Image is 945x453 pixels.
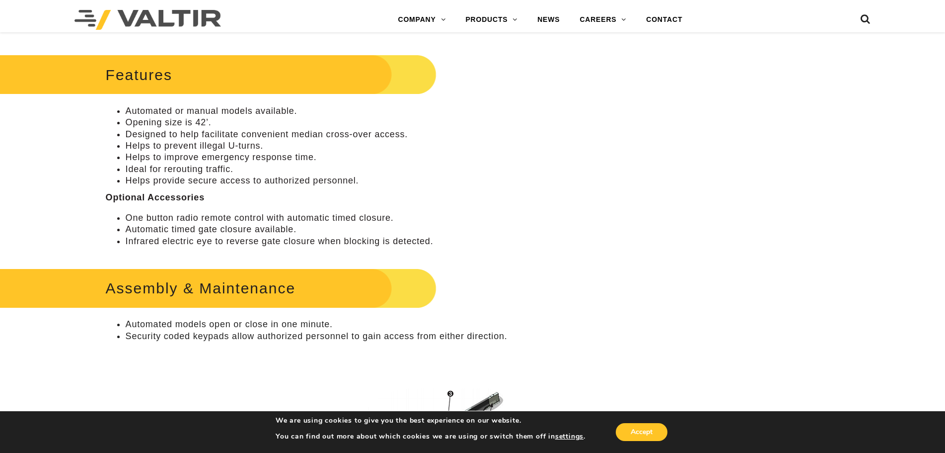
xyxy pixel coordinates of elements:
li: Automated models open or close in one minute. [126,319,603,330]
p: You can find out more about which cookies we are using or switch them off in . [276,432,585,441]
li: Infrared electric eye to reverse gate closure when blocking is detected. [126,236,603,247]
li: Helps provide secure access to authorized personnel. [126,175,603,186]
li: Helps to prevent illegal U-turns. [126,140,603,152]
li: Automatic timed gate closure available. [126,224,603,235]
li: Security coded keypads allow authorized personnel to gain access from either direction. [126,331,603,342]
li: Automated or manual models available. [126,105,603,117]
a: COMPANY [388,10,455,30]
button: Accept [616,423,667,441]
a: NEWS [527,10,570,30]
a: CONTACT [636,10,692,30]
li: Helps to improve emergency response time. [126,152,603,163]
a: PRODUCTS [455,10,527,30]
button: settings [555,432,583,441]
li: Ideal for rerouting traffic. [126,164,603,175]
img: Valtir [74,10,221,30]
a: CAREERS [570,10,636,30]
li: Designed to help facilitate convenient median cross-over access. [126,129,603,140]
p: We are using cookies to give you the best experience on our website. [276,416,585,425]
li: One button radio remote control with automatic timed closure. [126,212,603,224]
strong: Optional Accessories [106,192,205,202]
li: Opening size is 42’. [126,117,603,128]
